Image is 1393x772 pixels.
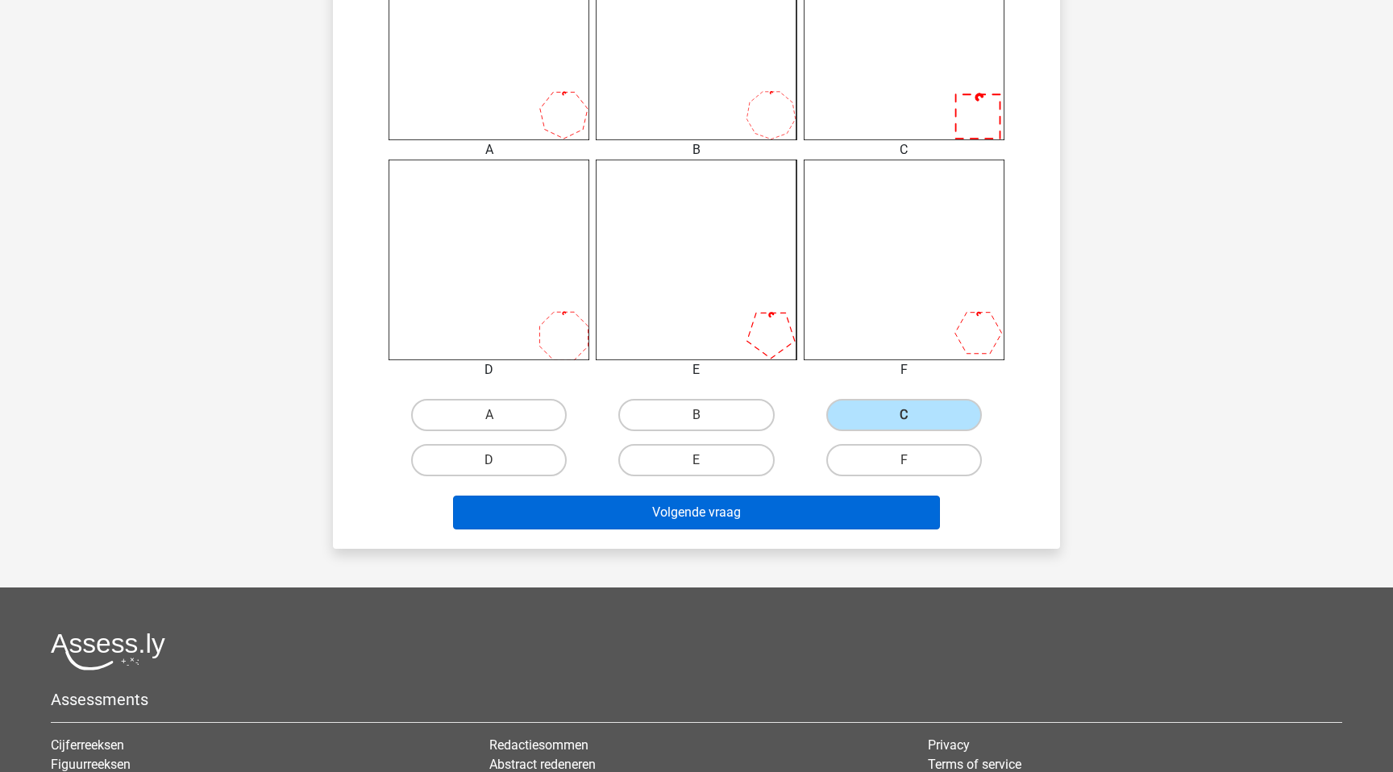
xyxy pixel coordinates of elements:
[826,399,982,431] label: C
[51,737,124,753] a: Cijferreeksen
[51,757,131,772] a: Figuurreeksen
[928,737,970,753] a: Privacy
[411,399,567,431] label: A
[489,757,596,772] a: Abstract redeneren
[489,737,588,753] a: Redactiesommen
[826,444,982,476] label: F
[376,140,601,160] div: A
[51,633,165,670] img: Assessly logo
[792,360,1017,380] div: F
[618,399,774,431] label: B
[928,757,1021,772] a: Terms of service
[584,360,809,380] div: E
[411,444,567,476] label: D
[792,140,1017,160] div: C
[618,444,774,476] label: E
[584,140,809,160] div: B
[453,496,941,529] button: Volgende vraag
[376,360,601,380] div: D
[51,690,1342,709] h5: Assessments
